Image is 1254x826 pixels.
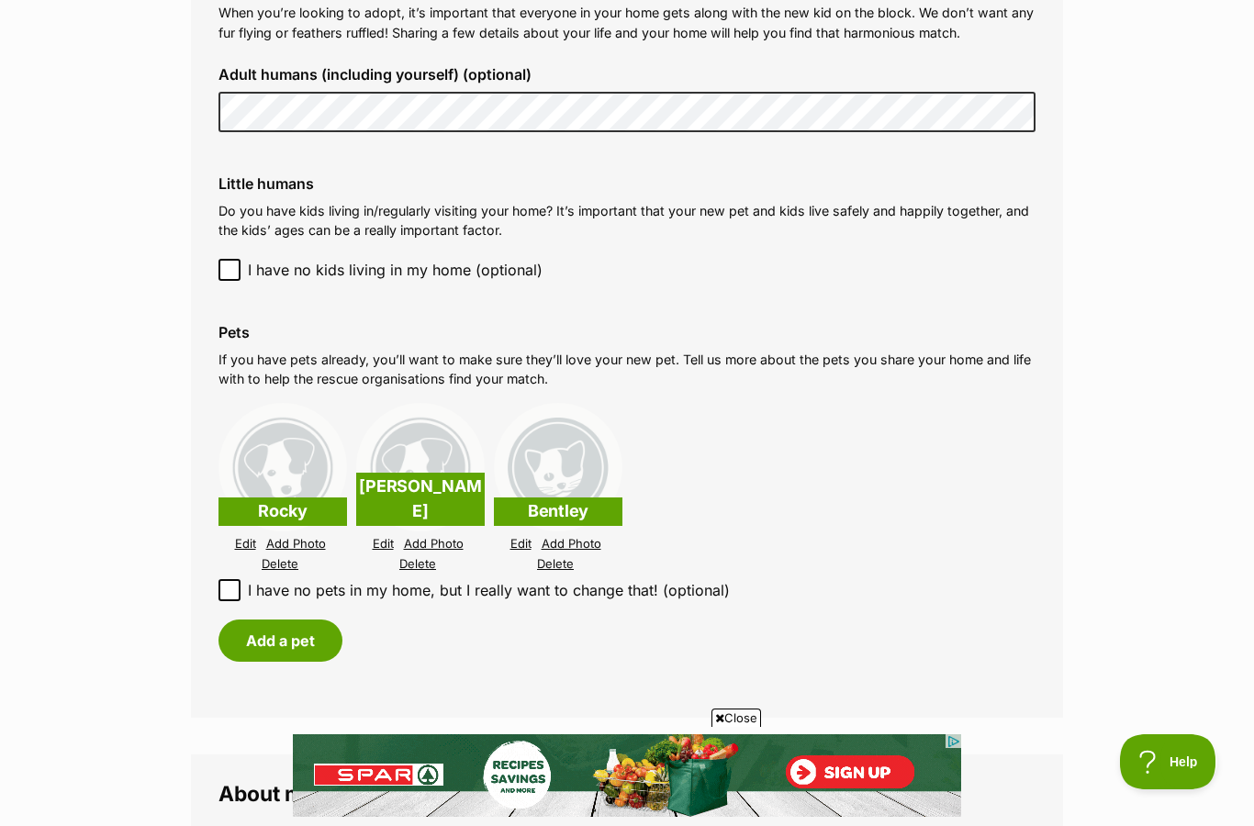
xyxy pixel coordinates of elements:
[356,473,485,526] p: [PERSON_NAME]
[262,557,298,571] a: Delete
[373,537,394,551] a: Edit
[218,619,342,662] button: Add a pet
[404,537,464,551] a: Add Photo
[494,403,622,531] img: cat-placeholder-dac9bf757296583bfff24fc8b8ddc0f03ef8dc5148194bf37542f03d89cbe5dc.png
[218,403,347,531] img: large_default-f37c3b2ddc539b7721ffdbd4c88987add89f2ef0fd77a71d0d44a6cf3104916e.png
[494,497,622,526] p: Bentley
[266,537,326,551] a: Add Photo
[1120,734,1217,789] iframe: Help Scout Beacon - Open
[293,734,961,817] iframe: Advertisement
[248,579,730,601] span: I have no pets in my home, but I really want to change that! (optional)
[218,782,1036,806] legend: About my home
[356,403,485,531] img: large_default-f37c3b2ddc539b7721ffdbd4c88987add89f2ef0fd77a71d0d44a6cf3104916e.png
[399,557,436,571] a: Delete
[537,557,574,571] a: Delete
[218,175,1036,192] label: Little humans
[235,537,256,551] a: Edit
[218,201,1036,240] p: Do you have kids living in/regularly visiting your home? It’s important that your new pet and kid...
[218,497,347,526] p: Rocky
[248,259,543,281] span: I have no kids living in my home (optional)
[218,66,1036,83] label: Adult humans (including yourself) (optional)
[542,537,601,551] a: Add Photo
[510,537,532,551] a: Edit
[711,709,761,727] span: Close
[218,350,1036,389] p: If you have pets already, you’ll want to make sure they’ll love your new pet. Tell us more about ...
[218,3,1036,42] p: When you’re looking to adopt, it’s important that everyone in your home gets along with the new k...
[218,324,1036,340] label: Pets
